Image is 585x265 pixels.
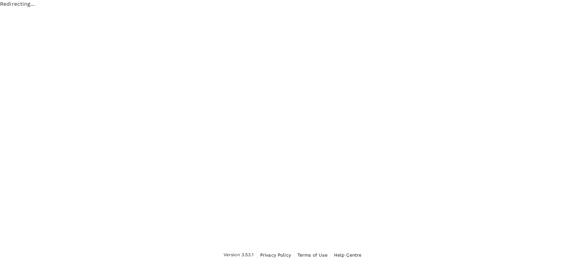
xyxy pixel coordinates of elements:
[334,252,362,258] span: Help Centre
[260,251,291,259] a: Privacy Policy
[260,252,291,258] span: Privacy Policy
[224,251,254,259] span: Version 3.53.1
[334,251,362,259] a: Help Centre
[297,252,328,258] span: Terms of Use
[297,251,328,259] a: Terms of Use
